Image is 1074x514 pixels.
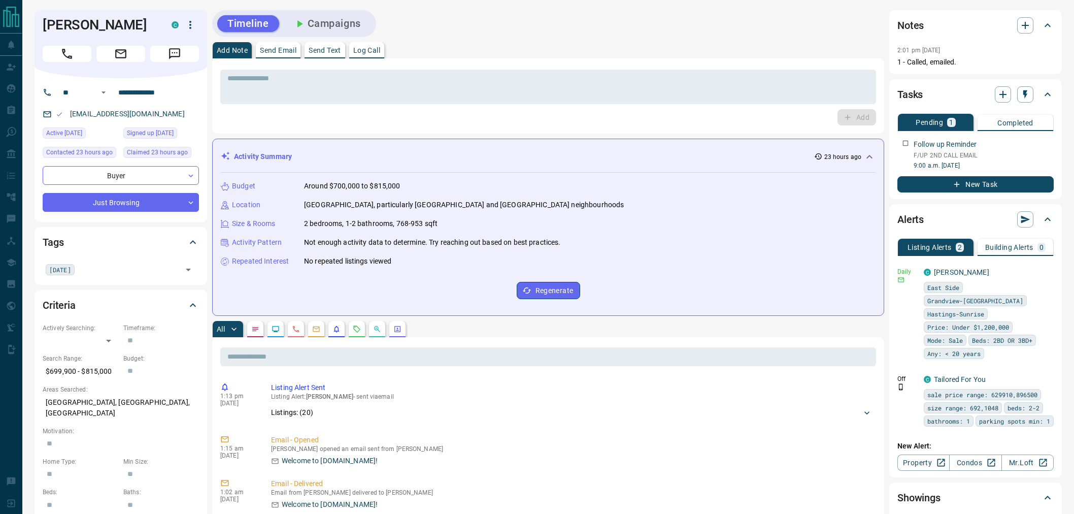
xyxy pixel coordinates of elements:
p: Budget [232,181,255,191]
p: Repeated Interest [232,256,289,267]
p: Beds: [43,488,118,497]
span: Grandview-[GEOGRAPHIC_DATA] [927,296,1023,306]
p: Listing Alerts [908,244,952,251]
p: [PERSON_NAME] opened an email sent from [PERSON_NAME] [271,445,872,453]
span: Any: < 20 years [927,348,981,359]
div: Sun Oct 12 2025 [123,147,199,161]
p: Search Range: [43,354,118,363]
p: Follow up Reminder [914,139,977,150]
p: Listing Alert : - sent via email [271,393,872,400]
svg: Lead Browsing Activity [272,325,280,333]
span: Hastings-Sunrise [927,309,984,319]
svg: Agent Actions [393,325,401,333]
h2: Tags [43,234,63,250]
p: Completed [997,119,1033,126]
div: condos.ca [924,269,931,276]
span: beds: 2-2 [1008,403,1039,413]
p: [DATE] [220,496,256,503]
p: 2:01 pm [DATE] [897,47,941,54]
p: New Alert: [897,441,1054,452]
span: Call [43,46,91,62]
h2: Notes [897,17,924,34]
span: [DATE] [49,265,71,275]
p: No repeated listings viewed [304,256,392,267]
p: Email - Opened [271,435,872,445]
h2: Criteria [43,297,76,313]
p: [DATE] [220,400,256,407]
p: Off [897,374,918,383]
p: Not enough activity data to determine. Try reaching out based on best practices. [304,237,561,248]
span: Message [150,46,199,62]
p: Areas Searched: [43,385,199,394]
div: condos.ca [924,376,931,383]
p: Email - Delivered [271,478,872,489]
p: 2 [958,244,962,251]
div: Sun Oct 12 2025 [43,147,118,161]
p: $699,900 - $815,000 [43,363,118,380]
p: Baths: [123,488,199,497]
span: Signed up [DATE] [127,128,174,138]
p: [GEOGRAPHIC_DATA], [GEOGRAPHIC_DATA], [GEOGRAPHIC_DATA] [43,394,199,422]
div: Activity Summary23 hours ago [221,147,876,166]
a: Tailored For You [934,375,986,383]
button: Regenerate [517,282,580,299]
svg: Email Valid [56,111,63,118]
p: Send Text [309,47,341,54]
p: Timeframe: [123,324,199,333]
span: East Side [927,282,959,293]
h2: Alerts [897,211,924,228]
p: Pending [916,119,943,126]
svg: Notes [251,325,259,333]
svg: Listing Alerts [332,325,341,333]
div: Tags [43,230,199,254]
span: size range: 692,1048 [927,403,998,413]
button: Timeline [217,15,279,32]
button: New Task [897,176,1054,192]
p: Daily [897,267,918,276]
p: Motivation: [43,427,199,436]
p: 1:02 am [220,489,256,496]
p: [GEOGRAPHIC_DATA], particularly [GEOGRAPHIC_DATA] and [GEOGRAPHIC_DATA] neighbourhoods [304,200,624,210]
p: Location [232,200,260,210]
h1: [PERSON_NAME] [43,17,156,33]
span: Claimed 23 hours ago [127,147,188,157]
p: Send Email [260,47,296,54]
button: Campaigns [283,15,371,32]
div: Alerts [897,207,1054,232]
a: [EMAIL_ADDRESS][DOMAIN_NAME] [70,110,185,118]
p: Welcome to [DOMAIN_NAME]! [282,456,378,466]
svg: Push Notification Only [897,383,904,391]
p: 23 hours ago [824,152,861,162]
a: [PERSON_NAME] [934,268,989,276]
p: Listings: ( 20 ) [271,407,313,418]
span: Price: Under $1,200,000 [927,322,1009,332]
div: Listings: (20) [271,403,872,422]
p: Building Alerts [985,244,1033,251]
p: 2 bedrooms, 1-2 bathrooms, 768-953 sqft [304,218,438,229]
p: Activity Summary [234,151,292,162]
div: Sun Oct 12 2025 [43,127,118,142]
p: Add Note [217,47,248,54]
div: Criteria [43,293,199,317]
div: Sun Oct 12 2025 [123,127,199,142]
p: Email from [PERSON_NAME] delivered to [PERSON_NAME] [271,489,872,496]
p: Around $700,000 to $815,000 [304,181,400,191]
p: Welcome to [DOMAIN_NAME]! [282,499,378,510]
h2: Showings [897,490,941,506]
p: 1 [949,119,953,126]
span: Beds: 2BD OR 3BD+ [972,335,1032,345]
p: Size & Rooms [232,218,276,229]
p: 1:13 pm [220,393,256,400]
div: Showings [897,486,1054,510]
span: sale price range: 629910,896500 [927,390,1037,400]
p: 1 - Called, emailed. [897,57,1054,68]
p: F/UP 2ND CALL EMAIL [914,151,1054,160]
span: Email [96,46,145,62]
svg: Emails [312,325,320,333]
p: Activity Pattern [232,237,282,248]
div: Just Browsing [43,193,199,212]
svg: Requests [353,325,361,333]
div: condos.ca [172,21,179,28]
p: Listing Alert Sent [271,382,872,393]
p: Home Type: [43,457,118,466]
